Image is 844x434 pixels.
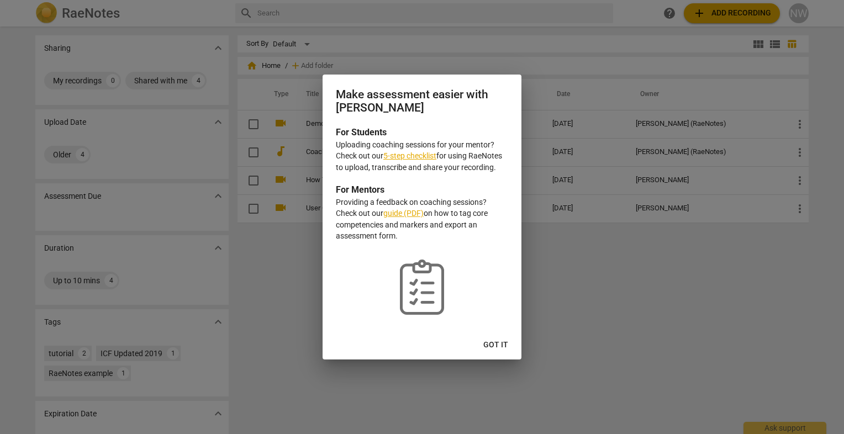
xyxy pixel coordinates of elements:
b: For Students [336,127,387,137]
a: guide (PDF) [383,209,424,218]
p: Providing a feedback on coaching sessions? Check out our on how to tag core competencies and mark... [336,197,508,242]
a: 5-step checklist [383,151,436,160]
p: Uploading coaching sessions for your mentor? Check out our for using RaeNotes to upload, transcri... [336,139,508,173]
span: Got it [483,340,508,351]
b: For Mentors [336,184,384,195]
h2: Make assessment easier with [PERSON_NAME] [336,88,508,115]
button: Got it [474,335,517,355]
